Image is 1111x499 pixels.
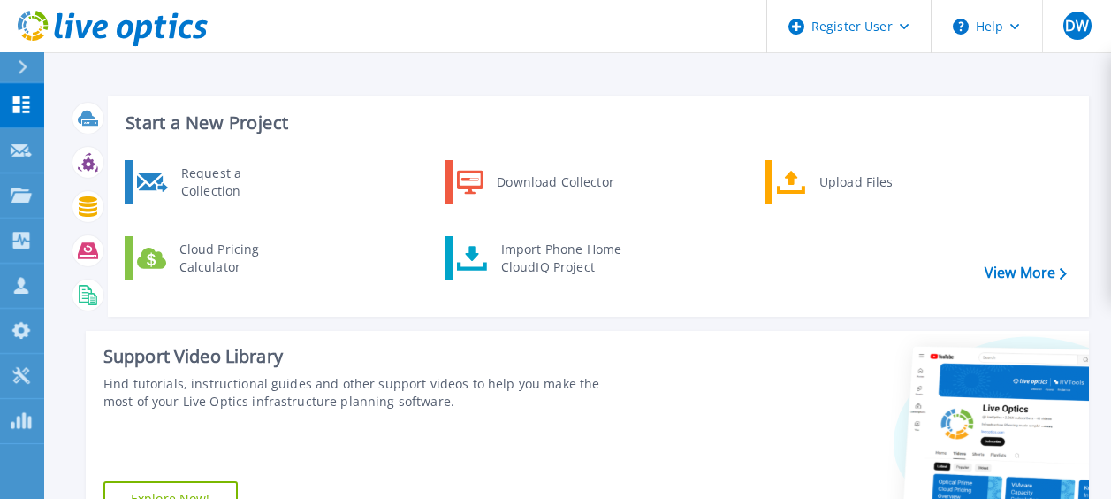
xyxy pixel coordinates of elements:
[172,165,301,200] div: Request a Collection
[171,241,301,276] div: Cloud Pricing Calculator
[765,160,946,204] a: Upload Files
[126,113,1066,133] h3: Start a New Project
[103,345,625,368] div: Support Video Library
[1065,19,1089,33] span: DW
[103,375,625,411] div: Find tutorials, instructional guides and other support videos to help you make the most of your L...
[125,236,306,280] a: Cloud Pricing Calculator
[488,165,621,200] div: Download Collector
[492,241,630,276] div: Import Phone Home CloudIQ Project
[985,265,1067,281] a: View More
[810,165,941,200] div: Upload Files
[445,160,626,204] a: Download Collector
[125,160,306,204] a: Request a Collection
